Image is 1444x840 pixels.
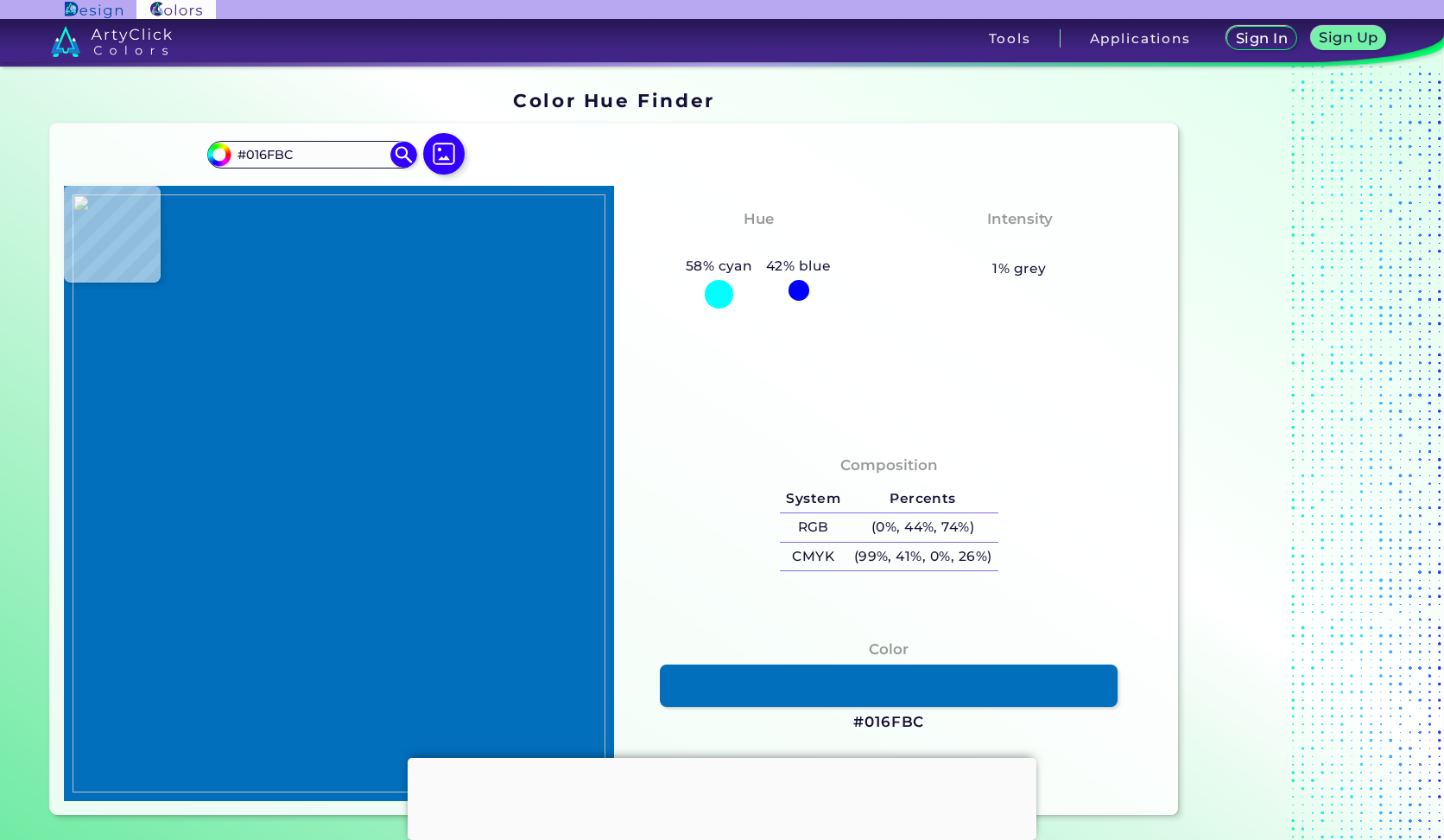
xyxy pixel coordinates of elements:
h3: Vibrant [982,234,1057,255]
h3: Cyan-Blue [710,234,807,255]
h4: Color [869,637,909,662]
iframe: Advertisement [1185,83,1401,822]
h5: (99%, 41%, 0%, 26%) [847,543,998,571]
a: Sign In [1230,28,1294,49]
input: type color.. [231,143,392,166]
h5: 58% cyan [679,255,759,277]
img: icon search [390,142,416,168]
h5: System [780,484,847,512]
h3: #016FBC [853,712,924,733]
h4: Hue [744,207,774,232]
h5: CMYK [780,543,847,571]
img: icon picture [423,133,465,175]
h5: RGB [780,513,847,542]
iframe: Advertisement [408,758,1036,836]
h5: Percents [847,484,998,512]
h3: Applications [1090,32,1191,45]
h4: Composition [840,453,938,478]
h1: Color Hue Finder [513,87,714,113]
h5: 1% grey [992,258,1046,280]
h5: Sign In [1238,32,1285,45]
h3: Tools [989,32,1031,45]
h5: (0%, 44%, 74%) [847,513,998,542]
img: d56e983e-6734-4c58-ac61-a658ebad676e [73,194,605,792]
a: Sign Up [1314,28,1383,49]
img: logo_artyclick_colors_white.svg [51,26,173,57]
img: ArtyClick Design logo [65,2,123,18]
h5: Sign Up [1322,31,1376,44]
h5: 42% blue [759,255,838,277]
h4: Intensity [987,207,1053,232]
